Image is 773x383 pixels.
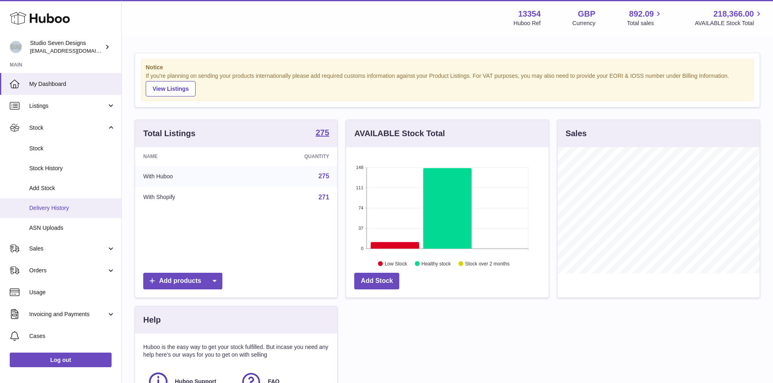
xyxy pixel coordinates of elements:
[465,261,510,266] text: Stock over 2 months
[695,9,763,27] a: 218,366.00 AVAILABLE Stock Total
[566,128,587,139] h3: Sales
[29,245,107,252] span: Sales
[627,19,663,27] span: Total sales
[514,19,541,27] div: Huboo Ref
[629,9,654,19] span: 892.09
[319,173,329,180] a: 275
[385,261,407,266] text: Low Stock
[29,80,115,88] span: My Dashboard
[143,315,161,325] h3: Help
[143,273,222,289] a: Add products
[135,166,244,187] td: With Huboo
[29,267,107,274] span: Orders
[29,289,115,296] span: Usage
[29,102,107,110] span: Listings
[29,165,115,172] span: Stock History
[361,246,364,251] text: 0
[135,147,244,166] th: Name
[244,147,338,166] th: Quantity
[422,261,451,266] text: Healthy stock
[146,72,749,96] div: If you're planning on sending your products internationally please add required customs informati...
[29,224,115,232] span: ASN Uploads
[354,128,445,139] h3: AVAILABLE Stock Total
[627,9,663,27] a: 892.09 Total sales
[713,9,754,19] span: 218,366.00
[30,39,103,55] div: Studio Seven Designs
[146,81,196,96] a: View Listings
[29,184,115,192] span: Add Stock
[319,194,329,201] a: 271
[359,226,364,231] text: 37
[578,9,595,19] strong: GBP
[356,185,363,190] text: 111
[29,332,115,340] span: Cases
[316,128,329,137] strong: 275
[316,128,329,138] a: 275
[135,187,244,208] td: With Shopify
[143,128,196,139] h3: Total Listings
[356,165,363,170] text: 148
[359,205,364,210] text: 74
[354,273,399,289] a: Add Stock
[29,124,107,132] span: Stock
[143,343,329,359] p: Huboo is the easy way to get your stock fulfilled. But incase you need any help here's our ways f...
[29,310,107,318] span: Invoicing and Payments
[10,41,22,53] img: contact.studiosevendesigns@gmail.com
[518,9,541,19] strong: 13354
[30,47,119,54] span: [EMAIL_ADDRESS][DOMAIN_NAME]
[146,64,749,71] strong: Notice
[695,19,763,27] span: AVAILABLE Stock Total
[29,145,115,152] span: Stock
[10,353,112,367] a: Log out
[573,19,596,27] div: Currency
[29,204,115,212] span: Delivery History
